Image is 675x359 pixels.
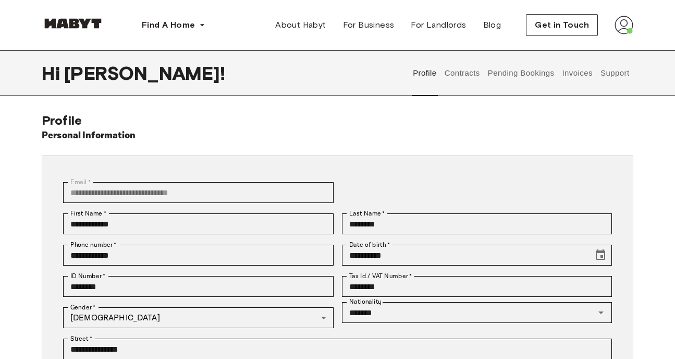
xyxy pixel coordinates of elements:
[42,62,64,84] span: Hi
[70,177,91,187] label: Email
[70,271,105,281] label: ID Number
[486,50,556,96] button: Pending Bookings
[335,15,403,35] a: For Business
[63,307,334,328] div: [DEMOGRAPHIC_DATA]
[411,19,466,31] span: For Landlords
[475,15,510,35] a: Blog
[615,16,633,34] img: avatar
[443,50,481,96] button: Contracts
[70,303,95,312] label: Gender
[483,19,501,31] span: Blog
[599,50,631,96] button: Support
[70,209,106,218] label: First Name
[42,113,82,128] span: Profile
[526,14,598,36] button: Get in Touch
[133,15,214,35] button: Find A Home
[142,19,195,31] span: Find A Home
[590,245,611,266] button: Choose date, selected date is Apr 6, 2004
[349,209,385,218] label: Last Name
[64,62,225,84] span: [PERSON_NAME] !
[267,15,334,35] a: About Habyt
[349,271,412,281] label: Tax Id / VAT Number
[275,19,326,31] span: About Habyt
[402,15,474,35] a: For Landlords
[349,240,390,249] label: Date of birth
[70,240,117,249] label: Phone number
[535,19,589,31] span: Get in Touch
[561,50,594,96] button: Invoices
[349,297,382,306] label: Nationality
[42,18,104,29] img: Habyt
[63,182,334,203] div: You can't change your email address at the moment. Please reach out to customer support in case y...
[70,334,92,343] label: Street
[343,19,395,31] span: For Business
[42,128,136,143] h6: Personal Information
[594,305,608,320] button: Open
[412,50,438,96] button: Profile
[409,50,633,96] div: user profile tabs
